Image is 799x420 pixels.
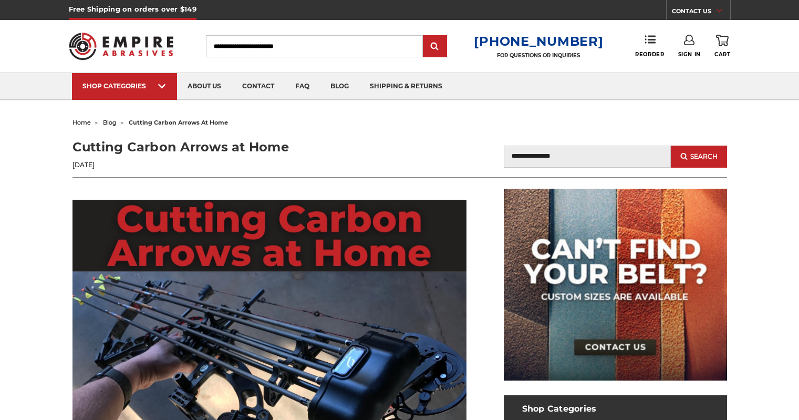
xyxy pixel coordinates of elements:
a: shipping & returns [359,73,453,100]
p: [DATE] [72,160,400,170]
a: about us [177,73,232,100]
a: Cart [714,35,730,58]
img: Empire Abrasives [69,26,174,67]
a: blog [103,119,117,126]
h1: Cutting Carbon Arrows at Home [72,138,400,157]
span: Search [690,153,718,160]
a: blog [320,73,359,100]
a: faq [285,73,320,100]
div: SHOP CATEGORIES [82,82,167,90]
img: promo banner for custom belts. [504,189,727,381]
a: Reorder [635,35,664,57]
span: Cart [714,51,730,58]
span: Sign In [678,51,701,58]
span: Reorder [635,51,664,58]
a: CONTACT US [672,5,730,20]
button: Search [671,146,727,168]
a: [PHONE_NUMBER] [474,34,603,49]
a: contact [232,73,285,100]
span: cutting carbon arrows at home [129,119,228,126]
p: FOR QUESTIONS OR INQUIRIES [474,52,603,59]
input: Submit [424,36,445,57]
a: home [72,119,91,126]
